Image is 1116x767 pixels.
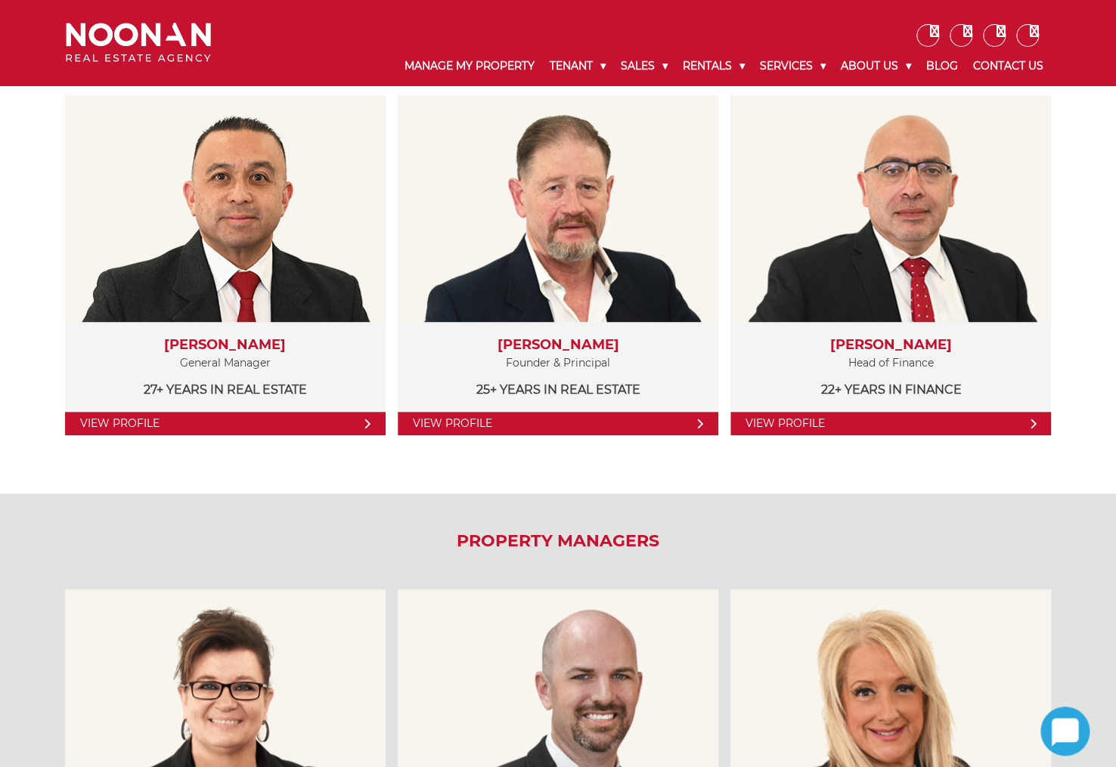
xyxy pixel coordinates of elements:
h2: Property Managers [54,531,1062,551]
p: 27+ years in Real Estate [80,380,370,399]
a: View Profile [730,412,1051,435]
a: View Profile [398,412,718,435]
h3: [PERSON_NAME] [413,337,703,354]
h3: [PERSON_NAME] [80,337,370,354]
a: Contact Us [965,47,1050,85]
img: Noonan Real Estate Agency [66,23,211,63]
a: Manage My Property [396,47,541,85]
a: Services [752,47,832,85]
h3: [PERSON_NAME] [746,337,1036,354]
p: 22+ years in Finance [746,380,1036,399]
a: Rentals [674,47,752,85]
p: 25+ years in Real Estate [413,380,703,399]
a: Sales [612,47,674,85]
a: Tenant [541,47,612,85]
a: Blog [918,47,965,85]
a: About Us [832,47,918,85]
p: General Manager [80,354,370,373]
p: Founder & Principal [413,354,703,373]
p: Head of Finance [746,354,1036,373]
a: View Profile [65,412,386,435]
